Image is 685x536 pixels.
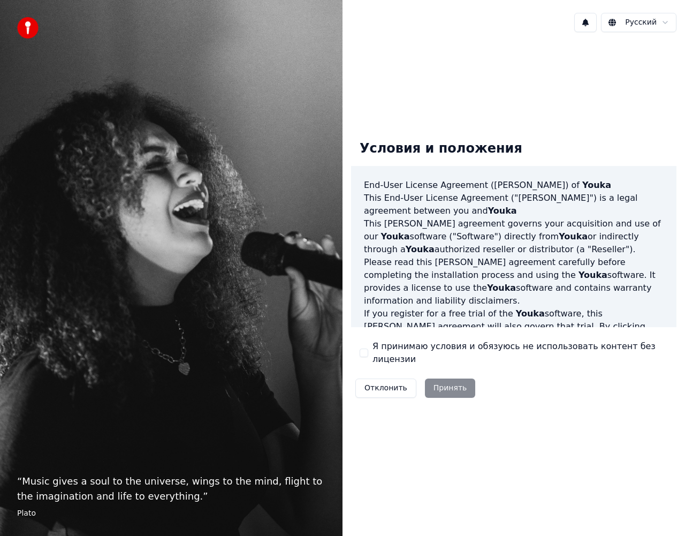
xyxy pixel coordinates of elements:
span: Youka [579,270,607,280]
span: Youka [488,206,517,216]
span: Youka [559,231,588,241]
span: Youka [582,180,611,190]
span: Youka [516,308,545,319]
div: Условия и положения [351,132,531,166]
span: Youka [487,283,516,293]
span: Youka [381,231,410,241]
label: Я принимаю условия и обязуюсь не использовать контент без лицензии [372,340,668,366]
p: Please read this [PERSON_NAME] agreement carefully before completing the installation process and... [364,256,664,307]
p: If you register for a free trial of the software, this [PERSON_NAME] agreement will also govern t... [364,307,664,372]
p: “ Music gives a soul to the universe, wings to the mind, flight to the imagination and life to ev... [17,474,325,504]
p: This [PERSON_NAME] agreement governs your acquisition and use of our software ("Software") direct... [364,217,664,256]
footer: Plato [17,508,325,519]
img: youka [17,17,39,39]
button: Отклонить [355,379,416,398]
p: This End-User License Agreement ("[PERSON_NAME]") is a legal agreement between you and [364,192,664,217]
h3: End-User License Agreement ([PERSON_NAME]) of [364,179,664,192]
span: Youka [406,244,435,254]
